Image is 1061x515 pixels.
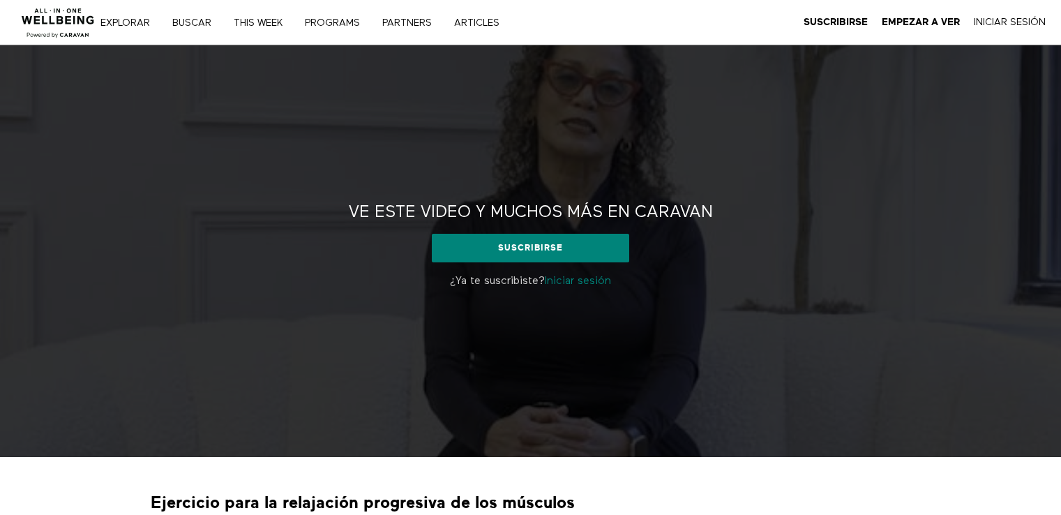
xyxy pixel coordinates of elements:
[882,17,960,27] strong: Empezar a ver
[167,18,226,28] a: Buscar
[325,273,737,290] p: ¿Ya te suscribiste?
[804,16,868,29] a: Suscribirse
[377,18,446,28] a: PARTNERS
[349,202,713,223] h2: Ve este video y muchos más en CARAVAN
[300,18,375,28] a: PROGRAMS
[449,18,514,28] a: ARTICLES
[110,15,528,29] nav: Principal
[882,16,960,29] a: Empezar a ver
[804,17,868,27] strong: Suscribirse
[432,234,629,262] a: Suscribirse
[229,18,297,28] a: THIS WEEK
[96,18,165,28] a: Explorar
[545,276,611,287] a: Iniciar sesión
[974,16,1046,29] a: Iniciar Sesión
